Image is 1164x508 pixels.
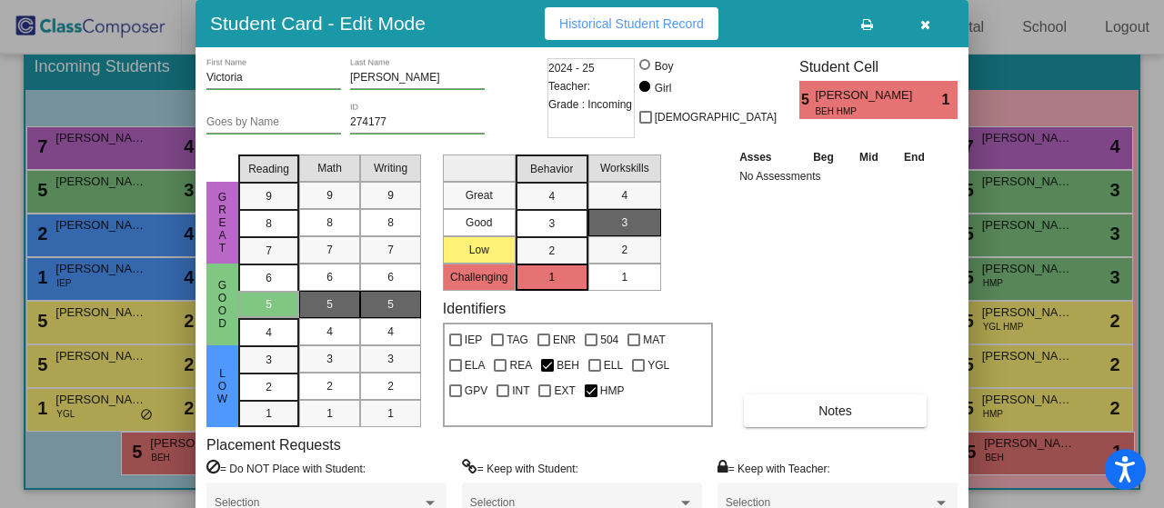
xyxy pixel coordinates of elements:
label: = Keep with Teacher: [717,459,830,477]
span: 1 [548,269,555,285]
span: 4 [621,187,627,204]
span: GPV [465,380,487,402]
span: ENR [553,329,576,351]
input: Enter ID [350,116,485,129]
span: 4 [326,324,333,340]
span: BEH [557,354,579,376]
label: = Do NOT Place with Student: [206,459,366,477]
span: 3 [266,352,272,368]
span: 3 [548,215,555,232]
span: [DEMOGRAPHIC_DATA] [655,106,777,128]
span: 2 [326,378,333,394]
span: 1 [942,89,958,111]
span: Teacher: [548,77,590,95]
span: 3 [326,351,333,367]
button: Historical Student Record [545,7,718,40]
h3: Student Cell [799,58,958,75]
span: 3 [621,214,627,231]
span: [PERSON_NAME] [815,86,916,105]
span: 3 [387,351,394,367]
span: Reading [248,161,289,177]
span: 7 [387,242,394,258]
span: HMP [600,380,625,402]
span: Historical Student Record [559,16,704,31]
span: YGL [647,354,669,376]
span: 5 [799,89,815,111]
span: ELL [604,354,623,376]
input: goes by name [206,116,341,129]
span: Good [215,279,231,330]
span: Workskills [600,160,649,176]
h3: Student Card - Edit Mode [210,12,426,35]
span: ELA [465,354,486,376]
span: Great [215,191,231,254]
th: Asses [735,147,800,167]
span: Behavior [530,161,573,177]
th: Beg [800,147,848,167]
span: REA [509,354,532,376]
span: Grade : Incoming [548,95,632,114]
span: 2 [387,378,394,394]
span: 5 [387,296,394,313]
label: Placement Requests [206,436,341,453]
span: 5 [266,296,272,313]
span: 7 [326,242,333,258]
span: 9 [266,188,272,204]
span: Writing [374,160,407,176]
span: 4 [387,324,394,340]
span: 6 [266,270,272,286]
span: 4 [548,188,555,204]
span: Math [317,160,342,176]
div: Boy [654,58,674,75]
span: 9 [387,187,394,204]
span: EXT [554,380,575,402]
span: 2 [266,379,272,395]
span: 8 [266,215,272,232]
label: = Keep with Student: [462,459,578,477]
span: 1 [326,405,333,422]
button: Notes [744,394,927,427]
span: INT [512,380,529,402]
span: 1 [621,269,627,285]
span: 8 [387,214,394,231]
span: 2024 - 25 [548,59,595,77]
div: Girl [654,80,672,96]
span: IEP [465,329,482,351]
label: Identifiers [443,300,506,317]
span: MAT [643,329,665,351]
span: 1 [266,405,272,422]
span: Low [215,367,231,405]
span: 5 [326,296,333,313]
span: 4 [266,324,272,341]
span: 2 [621,242,627,258]
span: 6 [326,269,333,285]
span: TAG [507,329,528,351]
th: End [891,147,938,167]
span: 2 [548,243,555,259]
span: 9 [326,187,333,204]
td: No Assessments [735,167,938,185]
span: 6 [387,269,394,285]
span: 8 [326,214,333,231]
th: Mid [847,147,890,167]
span: 7 [266,243,272,259]
span: 1 [387,405,394,422]
span: BEH HMP [815,105,903,118]
span: Notes [818,403,852,418]
span: 504 [600,329,618,351]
